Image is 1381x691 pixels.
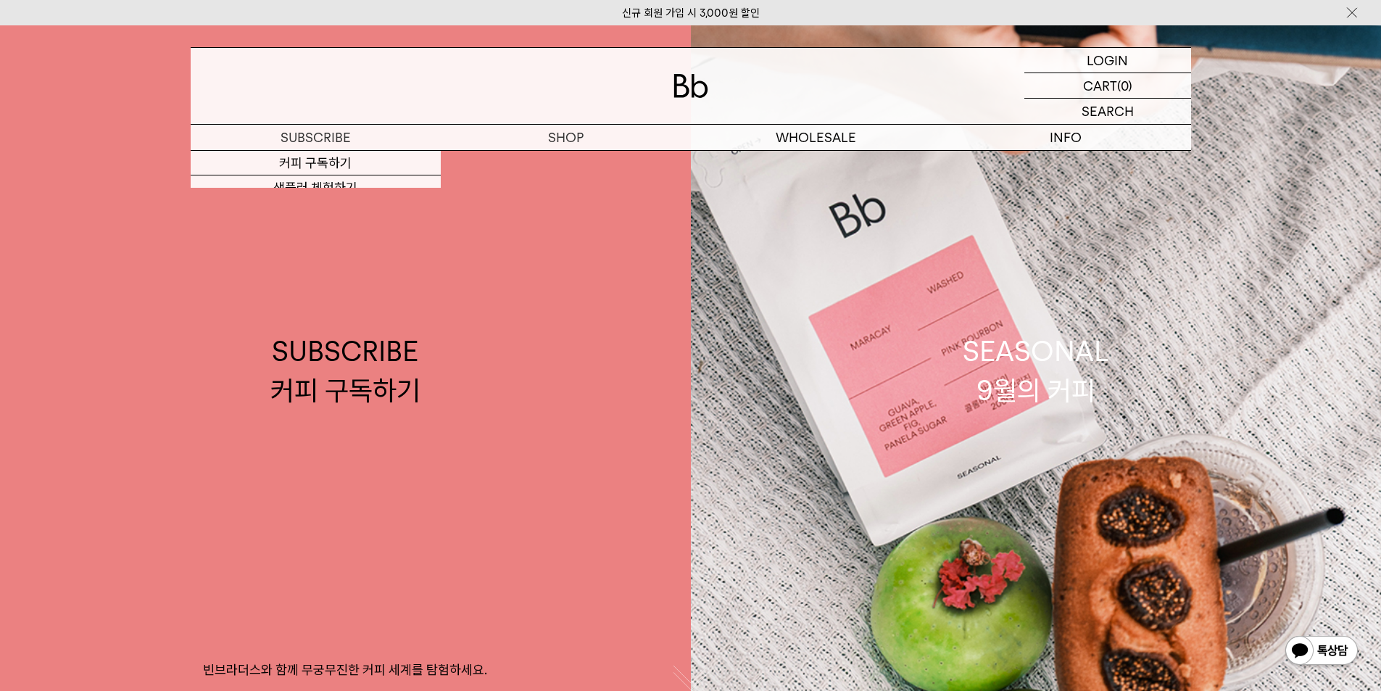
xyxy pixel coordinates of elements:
[622,7,760,20] a: 신규 회원 가입 시 3,000원 할인
[963,332,1109,409] div: SEASONAL 9월의 커피
[270,332,420,409] div: SUBSCRIBE 커피 구독하기
[1284,634,1359,669] img: 카카오톡 채널 1:1 채팅 버튼
[1087,48,1128,73] p: LOGIN
[191,125,441,150] a: SUBSCRIBE
[441,125,691,150] a: SHOP
[191,151,441,175] a: 커피 구독하기
[1117,73,1132,98] p: (0)
[941,125,1191,150] p: INFO
[691,125,941,150] p: WHOLESALE
[1024,48,1191,73] a: LOGIN
[1082,99,1134,124] p: SEARCH
[1083,73,1117,98] p: CART
[1024,73,1191,99] a: CART (0)
[191,175,441,200] a: 샘플러 체험하기
[673,74,708,98] img: 로고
